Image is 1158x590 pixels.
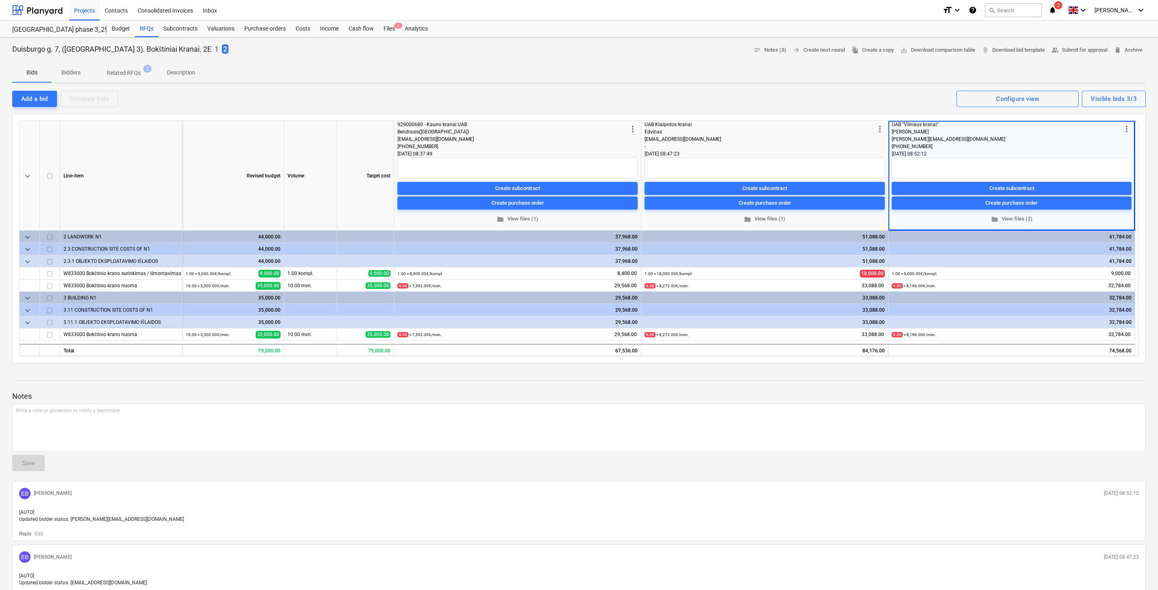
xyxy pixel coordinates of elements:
[23,245,33,254] span: keyboard_arrow_down
[1110,270,1132,277] span: 9,000.00
[956,91,1079,107] button: Configure view
[366,282,390,289] span: 35,000.00
[315,21,344,37] a: Income
[641,344,888,356] div: 84,176.00
[616,270,638,277] span: 8,400.00
[892,128,1122,135] div: [PERSON_NAME]
[978,44,1048,57] a: Download bid template
[284,280,337,292] div: 10.00 mėn.
[23,293,33,303] span: keyboard_arrow_down
[982,46,989,54] span: attach_file
[34,554,72,561] p: [PERSON_NAME]
[895,214,1128,224] span: View files (2)
[614,282,638,289] span: 29,568.00
[60,121,182,231] div: Line-item
[888,344,1135,356] div: 74,568.00
[1104,490,1139,497] p: [DATE] 08:52:12
[892,136,1005,142] span: [PERSON_NAME][EMAIL_ADDRESS][DOMAIN_NAME]
[107,21,135,37] a: Budget
[182,121,284,231] div: Revised budget
[394,344,641,356] div: 67,536.00
[1111,44,1146,57] button: Archive
[892,213,1132,225] button: View files (2)
[23,232,33,242] span: keyboard_arrow_down
[19,531,31,538] button: Reply
[892,150,1132,157] div: [DATE] 08:52:12
[645,255,885,267] div: 51,088.00
[750,44,790,57] button: Notes (3)
[284,328,337,341] div: 10.00 mėn.
[21,490,29,497] span: EB
[291,21,315,37] div: Costs
[989,7,995,13] span: search
[1108,331,1132,338] span: 32,784.00
[1082,91,1146,107] button: Visible bids 3/3
[397,332,442,337] small: × 7,392.00€ / mėn.
[64,243,179,255] div: 2.3 CONSTRUCTION SITE COSTS OF N1
[645,243,885,255] div: 51,088.00
[892,292,1132,304] div: 32,784.00
[61,68,81,77] p: Bidders
[892,197,1132,210] button: Create purchase order
[497,215,504,223] span: folder
[167,68,195,77] p: Description
[34,490,72,497] p: [PERSON_NAME]
[1051,46,1108,55] span: Submit for approval
[19,509,184,522] span: [AUTO] Updated bidder status: [PERSON_NAME][EMAIL_ADDRESS][DOMAIN_NAME]
[64,292,179,304] div: 3 BUILDING N1
[645,271,693,276] small: 1.00 × 18,000.00€ / kompl.
[969,5,977,15] i: Knowledge base
[860,270,885,278] span: 18,000.00
[645,231,885,243] div: 51,088.00
[892,255,1132,267] div: 41,784.00
[491,199,544,208] div: Create purchase order
[400,21,433,37] a: Analytics
[645,197,885,210] button: Create purchase order
[259,270,281,278] span: 9,000.00
[186,332,230,337] small: 10.00 × 3,500.00€ / mėn.
[215,44,219,54] p: 1
[19,488,31,499] div: Eimantas Balčiūnas
[1048,44,1111,57] button: Submit for approval
[23,257,33,267] span: keyboard_arrow_down
[344,21,379,37] a: Cash flow
[222,44,228,55] button: 2
[397,121,628,128] div: 929000680 - Kauno kranai UAB
[989,184,1034,193] div: Create subcontract
[337,344,394,356] div: 79,000.00
[158,21,202,37] a: Subcontracts
[12,44,211,54] p: Duisburgo g. 7, ([GEOGRAPHIC_DATA] 3). Bokštiniai Kranai. 2E
[64,304,179,316] div: 3.11 CONSTRUCTION SITE COSTS OF N1
[1117,551,1158,590] iframe: Chat Widget
[337,121,394,231] div: Target cost
[64,267,179,279] div: W833000 Bokštinio krano surinkimas / išmontavimas
[861,331,885,338] span: 33,088.00
[397,316,638,328] div: 29,568.00
[397,213,638,225] button: View files (1)
[256,282,281,290] span: 35,000.00
[397,143,628,150] div: [PHONE_NUMBER]
[186,243,281,255] div: 44,000.00
[892,332,936,337] small: × 8,196.00€ / mėn.
[12,91,57,107] button: Add a bid
[851,46,894,55] span: Create a copy
[284,121,337,231] div: Volume
[143,65,151,73] span: 2
[60,344,182,356] div: Total
[397,283,442,288] small: × 7,392.00€ / mėn.
[875,124,885,134] span: more_vert
[892,316,1132,328] div: 32,784.00
[1136,5,1146,15] i: keyboard_arrow_down
[284,267,337,280] div: 1.00 kompl.
[739,199,791,208] div: Create purchase order
[892,283,936,288] small: × 8,196.00€ / mėn.
[186,271,231,276] small: 1.00 × 9,000.00€ / kompl.
[397,136,474,142] span: [EMAIL_ADDRESS][DOMAIN_NAME]
[368,270,390,277] span: 9,000.00
[1114,46,1121,54] span: delete
[892,143,1122,150] div: [PHONE_NUMBER]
